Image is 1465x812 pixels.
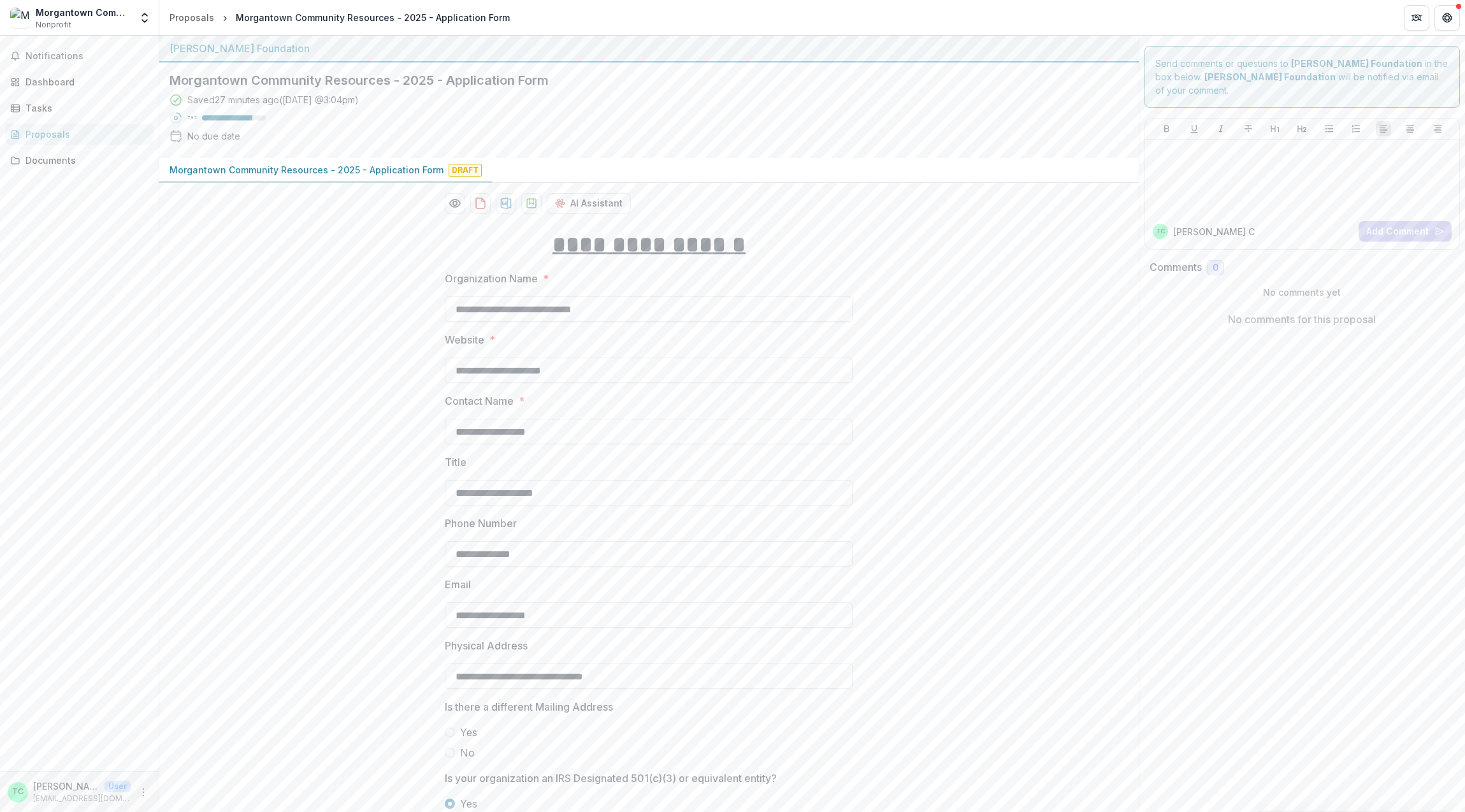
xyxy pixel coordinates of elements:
[460,725,477,740] span: Yes
[1430,121,1445,136] button: Align Right
[470,193,491,214] button: download-proposal
[445,699,613,714] p: Is there a different Mailing Address
[36,6,131,19] div: Morgantown Community Resources Inc.
[445,193,465,214] button: Preview c421d156-f07d-4295-830b-d78c4d14060d-0.pdf
[449,164,482,177] span: Draft
[1173,225,1255,238] p: [PERSON_NAME] C
[5,46,154,66] button: Notifications
[1144,46,1460,108] div: Send comments or questions to in the box below. will be notified via email of your comment.
[25,75,143,89] div: Dashboard
[164,8,219,27] a: Proposals
[445,271,538,286] p: Organization Name
[33,793,131,804] p: [EMAIL_ADDRESS][DOMAIN_NAME]
[445,332,484,347] p: Website
[1204,71,1336,82] strong: [PERSON_NAME] Foundation
[547,193,631,214] button: AI Assistant
[445,577,471,592] p: Email
[460,745,475,760] span: No
[1359,221,1452,242] button: Add Comment
[1187,121,1202,136] button: Underline
[1403,121,1418,136] button: Align Center
[1213,121,1229,136] button: Italicize
[25,154,143,167] div: Documents
[1404,5,1429,31] button: Partners
[1294,121,1310,136] button: Heading 2
[1213,263,1218,273] span: 0
[36,19,71,31] span: Nonprofit
[136,5,154,31] button: Open entity switcher
[445,454,466,470] p: Title
[1150,286,1455,299] p: No comments yet
[105,781,131,792] p: User
[25,51,148,62] span: Notifications
[170,41,1129,56] div: [PERSON_NAME] Foundation
[1348,121,1364,136] button: Ordered List
[1291,58,1422,69] strong: [PERSON_NAME] Foundation
[187,113,197,122] p: 79 %
[460,796,477,811] span: Yes
[25,127,143,141] div: Proposals
[187,129,240,143] div: No due date
[445,638,528,653] p: Physical Address
[164,8,515,27] nav: breadcrumb
[1322,121,1337,136] button: Bullet List
[445,771,777,786] p: Is your organization an IRS Designated 501(c)(3) or equivalent entity?
[170,163,444,177] p: Morgantown Community Resources - 2025 - Application Form
[521,193,542,214] button: download-proposal
[1156,228,1165,235] div: Terri Cutright
[10,8,31,28] img: Morgantown Community Resources Inc.
[25,101,143,115] div: Tasks
[236,11,510,24] div: Morgantown Community Resources - 2025 - Application Form
[1434,5,1460,31] button: Get Help
[5,124,154,145] a: Proposals
[170,11,214,24] div: Proposals
[12,788,24,796] div: Terri Cutright
[136,785,151,800] button: More
[170,73,1108,88] h2: Morgantown Community Resources - 2025 - Application Form
[1241,121,1256,136] button: Strike
[445,393,514,409] p: Contact Name
[5,150,154,171] a: Documents
[33,779,99,793] p: [PERSON_NAME]
[1376,121,1391,136] button: Align Left
[445,516,517,531] p: Phone Number
[1267,121,1283,136] button: Heading 1
[187,93,359,106] div: Saved 27 minutes ago ( [DATE] @ 3:04pm )
[1159,121,1174,136] button: Bold
[5,98,154,119] a: Tasks
[1228,312,1376,327] p: No comments for this proposal
[1150,261,1202,273] h2: Comments
[5,71,154,92] a: Dashboard
[496,193,516,214] button: download-proposal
